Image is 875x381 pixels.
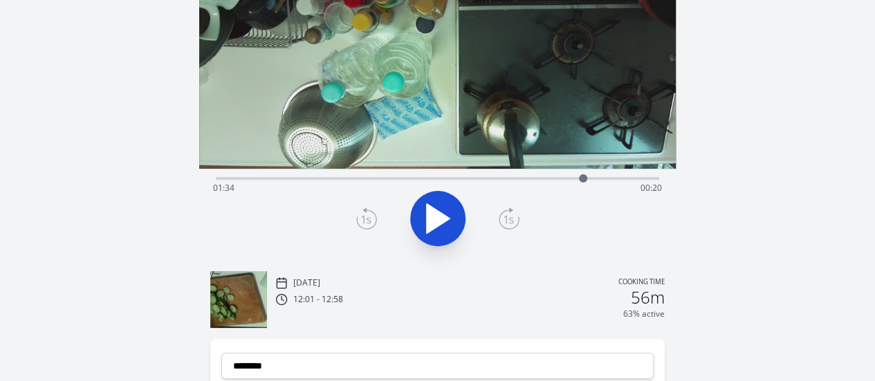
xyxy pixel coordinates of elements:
[293,294,343,305] p: 12:01 - 12:58
[213,182,234,194] span: 01:34
[293,277,320,288] p: [DATE]
[631,289,665,306] h2: 56m
[618,277,665,289] p: Cooking time
[210,271,267,328] img: 250905030216_thumb.jpeg
[641,182,662,194] span: 00:20
[623,308,665,319] p: 63% active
